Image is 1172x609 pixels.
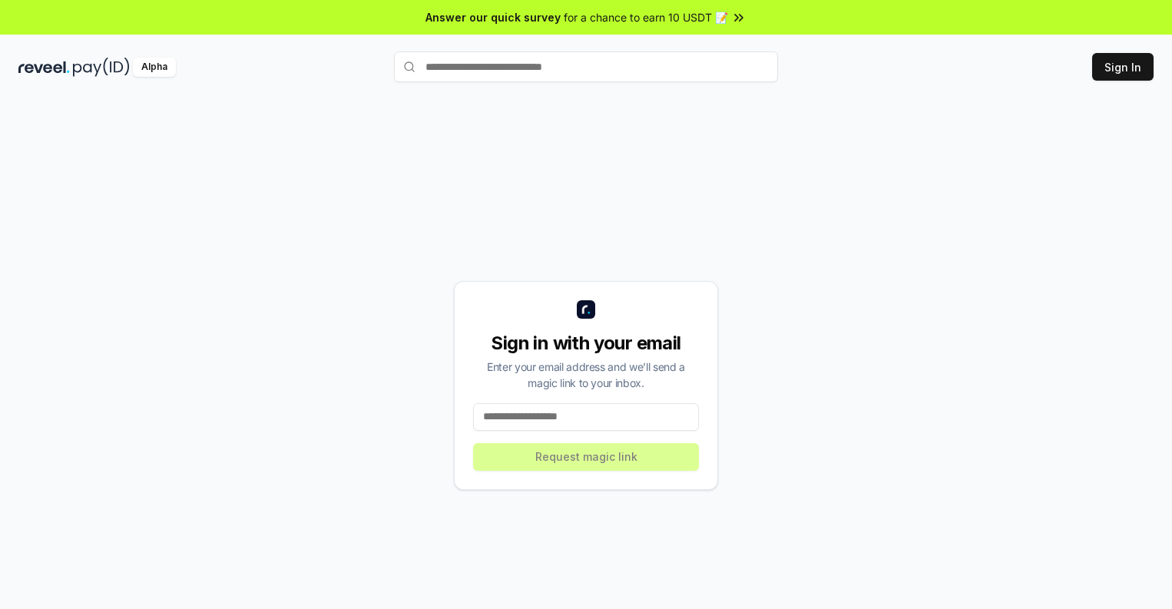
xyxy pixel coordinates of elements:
[473,359,699,391] div: Enter your email address and we’ll send a magic link to your inbox.
[473,331,699,356] div: Sign in with your email
[425,9,561,25] span: Answer our quick survey
[73,58,130,77] img: pay_id
[564,9,728,25] span: for a chance to earn 10 USDT 📝
[1092,53,1154,81] button: Sign In
[18,58,70,77] img: reveel_dark
[133,58,176,77] div: Alpha
[577,300,595,319] img: logo_small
